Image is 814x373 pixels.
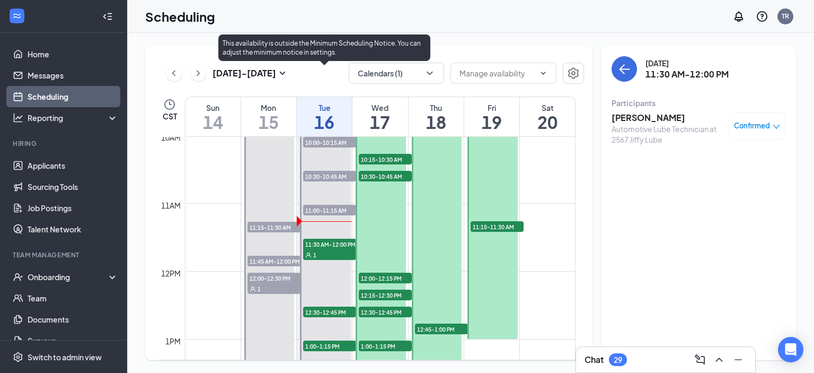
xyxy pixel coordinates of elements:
div: Onboarding [28,272,109,282]
div: Wed [352,102,408,113]
div: 10am [159,132,183,143]
span: 1 [313,251,316,259]
button: Calendars (1)ChevronDown [349,63,444,84]
a: Surveys [28,330,118,351]
button: ComposeMessage [692,351,709,368]
div: TR [782,12,789,21]
a: September 16, 2025 [297,97,352,136]
svg: Clock [163,98,176,111]
svg: ChevronUp [713,353,725,366]
span: CST [163,111,177,122]
span: 11:15-11:30 AM [247,222,300,232]
a: Applicants [28,155,118,176]
button: ChevronUp [711,351,728,368]
input: Manage availability [459,67,535,79]
div: Team Management [13,250,116,259]
span: 12:00-12:15 PM [359,273,412,283]
div: 1pm [163,335,183,347]
a: September 19, 2025 [464,97,519,136]
div: Fri [464,102,519,113]
span: 12:45-1:00 PM [415,324,468,334]
a: Scheduling [28,86,118,107]
a: Documents [28,309,118,330]
span: 11:45 AM-12:00 PM [247,256,300,266]
div: Switch to admin view [28,352,102,362]
span: 11:00-11:15 AM [303,205,356,215]
svg: ChevronLeft [169,67,179,80]
h1: 14 [185,113,241,131]
h1: 17 [352,113,408,131]
div: Sun [185,102,241,113]
div: Open Intercom Messenger [778,337,803,362]
span: Confirmed [734,120,770,131]
svg: ChevronRight [193,67,203,80]
button: ChevronLeft [166,65,182,81]
div: Thu [409,102,464,113]
span: 1:00-1:15 PM [359,341,412,351]
a: September 14, 2025 [185,97,241,136]
svg: Analysis [13,112,23,123]
div: Tue [297,102,352,113]
svg: ArrowLeft [618,63,631,75]
a: September 20, 2025 [520,97,575,136]
h1: 16 [297,113,352,131]
h3: 11:30 AM-12:00 PM [645,68,729,80]
a: September 18, 2025 [409,97,464,136]
span: 12:15-12:30 PM [359,290,412,300]
h1: 19 [464,113,519,131]
span: 12:00-12:30 PM [247,273,300,283]
svg: ChevronDown [539,69,547,77]
div: This availability is outside the Minimum Scheduling Notice. You can adjust the minimum notice in ... [218,34,430,61]
svg: ChevronDown [424,68,435,79]
svg: Collapse [102,11,113,22]
div: Hiring [13,139,116,148]
span: 1:00-1:15 PM [303,341,356,351]
h3: Chat [585,354,604,366]
a: September 17, 2025 [352,97,408,136]
a: Job Postings [28,197,118,219]
span: 10:30-10:45 AM [303,171,356,181]
svg: Settings [13,352,23,362]
h3: [DATE] - [DATE] [213,67,276,79]
a: Team [28,288,118,309]
div: Participants [612,98,785,108]
a: September 15, 2025 [241,97,296,136]
h1: 20 [520,113,575,131]
div: [DATE] [645,58,729,68]
span: 10:15-10:30 AM [359,154,412,164]
span: down [773,123,780,131]
div: 12pm [159,267,183,279]
div: Sat [520,102,575,113]
a: Messages [28,65,118,86]
a: Sourcing Tools [28,176,118,197]
svg: User [305,252,312,258]
span: 11:30 AM-12:00 PM [303,239,356,249]
div: Automotive Lube Technician at 2567 Jiffy Lube [612,124,723,145]
span: 10:30-10:45 AM [359,171,412,181]
h1: 18 [409,113,464,131]
span: 12:30-12:45 PM [303,307,356,317]
h3: [PERSON_NAME] [612,112,723,124]
a: Home [28,44,118,65]
div: 29 [614,355,622,365]
div: Mon [241,102,296,113]
svg: QuestionInfo [756,10,768,23]
svg: Notifications [732,10,745,23]
span: 12:30-12:45 PM [359,307,412,317]
svg: UserCheck [13,272,23,282]
svg: WorkstreamLogo [12,11,22,21]
button: back-button [612,56,637,82]
button: Settings [563,63,584,84]
a: Talent Network [28,219,118,240]
button: Minimize [730,351,747,368]
svg: SmallChevronDown [276,67,289,80]
svg: Settings [567,67,580,80]
h1: Scheduling [145,7,215,25]
div: 11am [159,199,183,211]
span: 11:15-11:30 AM [471,221,524,232]
svg: ComposeMessage [694,353,706,366]
h1: 15 [241,113,296,131]
svg: Minimize [732,353,745,366]
div: Reporting [28,112,119,123]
